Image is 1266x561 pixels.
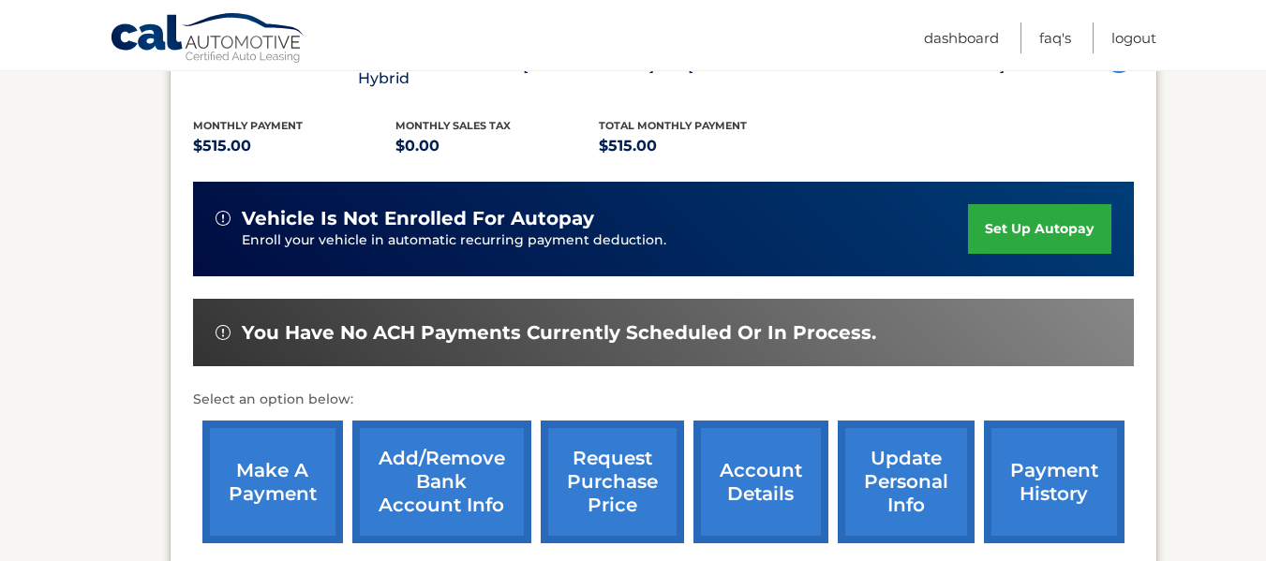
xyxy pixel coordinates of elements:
p: Enroll your vehicle in automatic recurring payment deduction. [242,230,969,251]
a: Add/Remove bank account info [352,421,531,543]
p: Select an option below: [193,389,1134,411]
span: vehicle is not enrolled for autopay [242,207,594,230]
a: request purchase price [541,421,684,543]
p: $515.00 [193,133,396,159]
img: alert-white.svg [216,211,231,226]
a: Cal Automotive [110,12,306,66]
a: account details [693,421,828,543]
p: $515.00 [599,133,802,159]
span: Monthly sales Tax [395,119,511,132]
p: $0.00 [395,133,599,159]
span: Total Monthly Payment [599,119,747,132]
a: make a payment [202,421,343,543]
a: Dashboard [924,22,999,53]
span: You have no ACH payments currently scheduled or in process. [242,321,876,345]
a: set up autopay [968,204,1110,254]
a: FAQ's [1039,22,1071,53]
img: alert-white.svg [216,325,231,340]
span: Monthly Payment [193,119,303,132]
a: payment history [984,421,1125,543]
a: Logout [1111,22,1156,53]
a: update personal info [838,421,975,543]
